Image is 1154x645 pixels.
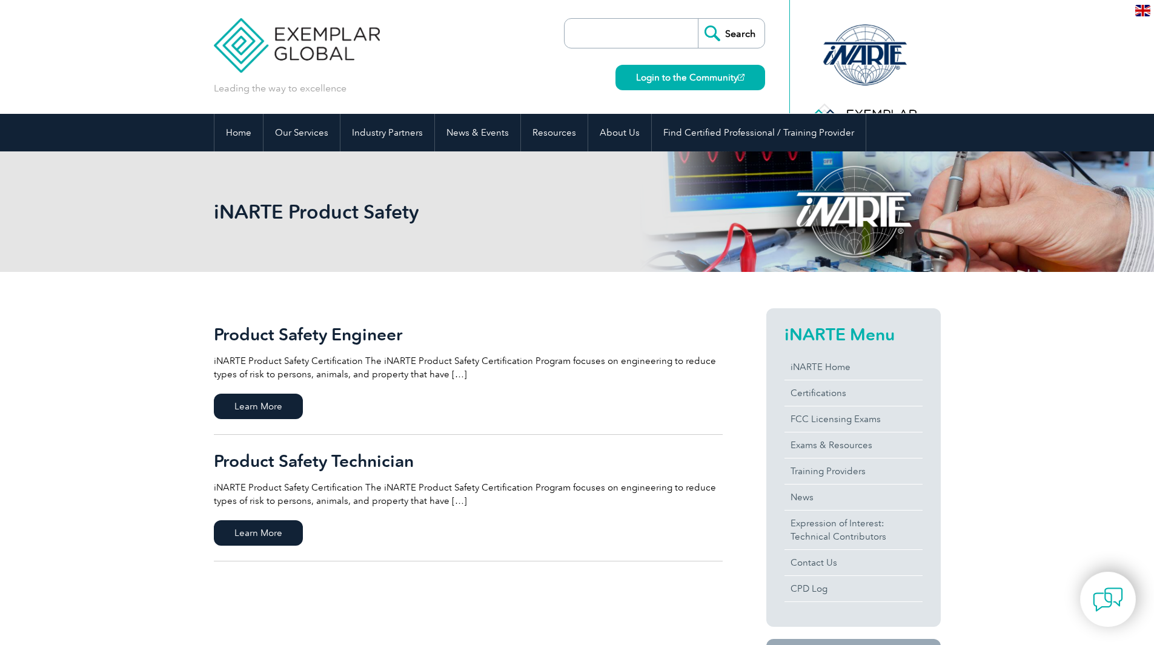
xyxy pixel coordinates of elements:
a: iNARTE Home [784,354,923,380]
a: News & Events [435,114,520,151]
a: Training Providers [784,458,923,484]
img: en [1135,5,1150,16]
a: Our Services [264,114,340,151]
a: Contact Us [784,550,923,575]
a: CPD Log [784,576,923,601]
p: iNARTE Product Safety Certification The iNARTE Product Safety Certification Program focuses on en... [214,481,723,508]
a: About Us [588,114,651,151]
a: FCC Licensing Exams [784,406,923,432]
a: Login to the Community [615,65,765,90]
p: iNARTE Product Safety Certification The iNARTE Product Safety Certification Program focuses on en... [214,354,723,381]
input: Search [698,19,764,48]
a: Certifications [784,380,923,406]
p: Leading the way to excellence [214,82,347,95]
a: Resources [521,114,588,151]
a: Product Safety Engineer iNARTE Product Safety Certification The iNARTE Product Safety Certificati... [214,308,723,435]
a: News [784,485,923,510]
span: Learn More [214,520,303,546]
a: Industry Partners [340,114,434,151]
h2: iNARTE Menu [784,325,923,344]
h2: Product Safety Technician [214,451,723,471]
a: Expression of Interest:Technical Contributors [784,511,923,549]
a: Product Safety Technician iNARTE Product Safety Certification The iNARTE Product Safety Certifica... [214,435,723,561]
img: open_square.png [738,74,744,81]
a: Find Certified Professional / Training Provider [652,114,866,151]
img: contact-chat.png [1093,584,1123,615]
span: Learn More [214,394,303,419]
a: Exams & Resources [784,432,923,458]
h2: Product Safety Engineer [214,325,723,344]
h1: iNARTE Product Safety [214,200,679,223]
a: Home [214,114,263,151]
